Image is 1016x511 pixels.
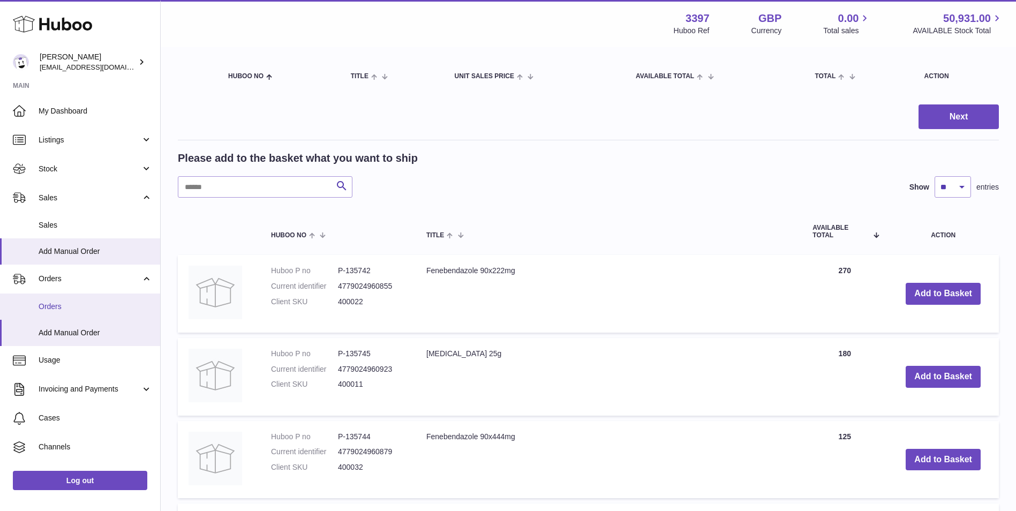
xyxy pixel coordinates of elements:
span: Cases [39,413,152,423]
dd: P-135742 [338,266,405,276]
span: 50,931.00 [943,11,991,26]
img: Fenebendazole 90x222mg [189,266,242,319]
span: Usage [39,355,152,365]
span: My Dashboard [39,106,152,116]
a: 0.00 Total sales [823,11,871,36]
th: Action [887,214,999,249]
td: Fenebendazole 90x222mg [416,255,802,333]
dt: Client SKU [271,462,338,472]
strong: GBP [758,11,781,26]
span: AVAILABLE Stock Total [913,26,1003,36]
dd: 4779024960923 [338,364,405,374]
dt: Current identifier [271,364,338,374]
dt: Current identifier [271,447,338,457]
span: Add Manual Order [39,246,152,257]
div: Action [924,73,988,80]
span: [EMAIL_ADDRESS][DOMAIN_NAME] [40,63,157,71]
span: Unit Sales Price [455,73,514,80]
dt: Client SKU [271,379,338,389]
dd: 4779024960879 [338,447,405,457]
dd: P-135745 [338,349,405,359]
button: Add to Basket [906,283,981,305]
img: Fenebendazole 90x444mg [189,432,242,485]
span: Orders [39,274,141,284]
dt: Current identifier [271,281,338,291]
button: Add to Basket [906,366,981,388]
td: [MEDICAL_DATA] 25g [416,338,802,416]
span: 0.00 [838,11,859,26]
dd: 4779024960855 [338,281,405,291]
dt: Huboo P no [271,349,338,359]
span: Title [351,73,368,80]
dt: Huboo P no [271,432,338,442]
td: 180 [802,338,887,416]
strong: 3397 [686,11,710,26]
div: Huboo Ref [674,26,710,36]
span: Huboo no [228,73,264,80]
dt: Client SKU [271,297,338,307]
img: sales@canchema.com [13,54,29,70]
span: Sales [39,193,141,203]
span: Total sales [823,26,871,36]
dd: 400011 [338,379,405,389]
dd: P-135744 [338,432,405,442]
span: Invoicing and Payments [39,384,141,394]
span: Total [815,73,836,80]
div: Currency [751,26,782,36]
img: Fenbendazole 25g [189,349,242,402]
span: Listings [39,135,141,145]
dd: 400032 [338,462,405,472]
td: Fenebendazole 90x444mg [416,421,802,499]
span: Sales [39,220,152,230]
td: 270 [802,255,887,333]
label: Show [909,182,929,192]
span: AVAILABLE Total [812,224,868,238]
span: Title [426,232,444,239]
button: Add to Basket [906,449,981,471]
dt: Huboo P no [271,266,338,276]
span: Stock [39,164,141,174]
span: AVAILABLE Total [636,73,694,80]
dd: 400022 [338,297,405,307]
div: [PERSON_NAME] [40,52,136,72]
span: Orders [39,302,152,312]
span: entries [976,182,999,192]
button: Next [919,104,999,130]
span: Add Manual Order [39,328,152,338]
span: Huboo no [271,232,306,239]
a: 50,931.00 AVAILABLE Stock Total [913,11,1003,36]
h2: Please add to the basket what you want to ship [178,151,418,166]
a: Log out [13,471,147,490]
td: 125 [802,421,887,499]
span: Channels [39,442,152,452]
